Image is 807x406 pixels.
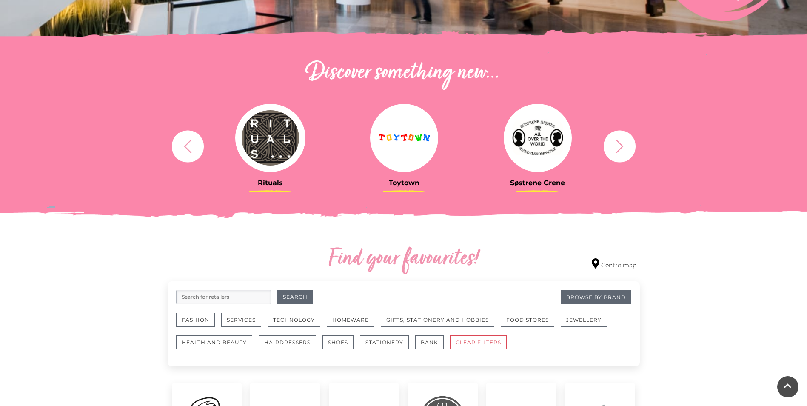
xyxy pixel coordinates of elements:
a: Technology [268,313,327,335]
button: Services [221,313,261,327]
a: Stationery [360,335,415,358]
a: Browse By Brand [561,290,631,304]
a: Shoes [322,335,360,358]
button: Gifts, Stationery and Hobbies [381,313,494,327]
h3: Søstrene Grene [477,179,598,187]
button: Bank [415,335,444,349]
button: Health and Beauty [176,335,252,349]
button: Homeware [327,313,374,327]
a: Toytown [344,104,465,187]
input: Search for retailers [176,290,271,304]
a: Bank [415,335,450,358]
button: Food Stores [501,313,554,327]
a: Fashion [176,313,221,335]
h2: Find your favourites! [248,246,559,273]
a: Food Stores [501,313,561,335]
h3: Toytown [344,179,465,187]
a: Hairdressers [259,335,322,358]
button: CLEAR FILTERS [450,335,507,349]
button: Technology [268,313,320,327]
button: Shoes [322,335,354,349]
button: Search [277,290,313,304]
h3: Rituals [210,179,331,187]
h2: Discover something new... [168,60,640,87]
a: Centre map [592,258,636,270]
a: Services [221,313,268,335]
a: Health and Beauty [176,335,259,358]
a: Homeware [327,313,381,335]
a: Jewellery [561,313,613,335]
a: Rituals [210,104,331,187]
a: CLEAR FILTERS [450,335,513,358]
a: Søstrene Grene [477,104,598,187]
a: Gifts, Stationery and Hobbies [381,313,501,335]
button: Jewellery [561,313,607,327]
button: Stationery [360,335,409,349]
button: Hairdressers [259,335,316,349]
button: Fashion [176,313,215,327]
